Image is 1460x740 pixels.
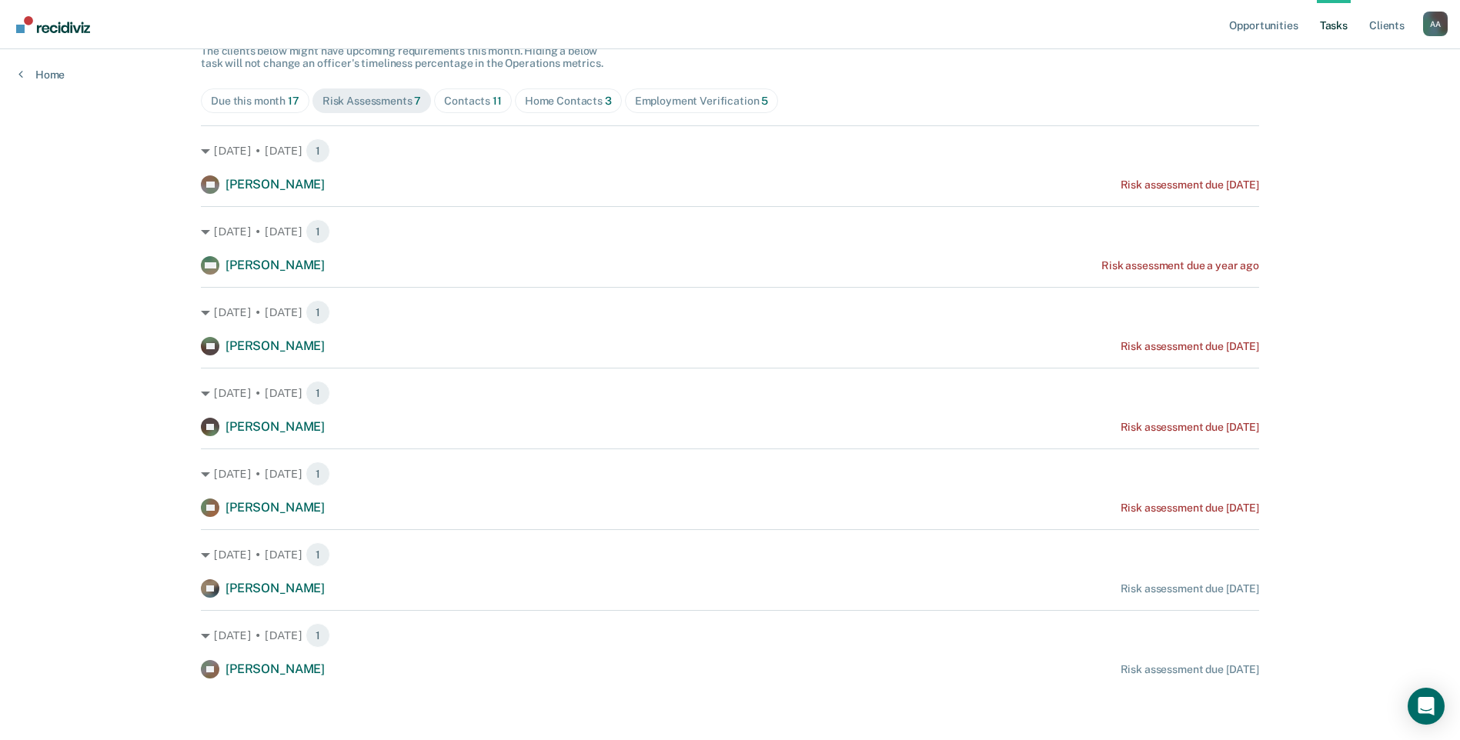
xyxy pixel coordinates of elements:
span: 7 [414,95,421,107]
div: [DATE] • [DATE] 1 [201,542,1259,567]
span: [PERSON_NAME] [226,419,325,434]
div: Open Intercom Messenger [1408,688,1445,725]
div: Home Contacts [525,95,612,108]
span: 11 [493,95,502,107]
div: [DATE] • [DATE] 1 [201,623,1259,648]
div: Risk assessment due [DATE] [1121,178,1259,192]
div: [DATE] • [DATE] 1 [201,300,1259,325]
div: Risk assessment due [DATE] [1121,663,1259,676]
span: The clients below might have upcoming requirements this month. Hiding a below task will not chang... [201,45,603,70]
div: [DATE] • [DATE] 1 [201,462,1259,486]
div: Contacts [444,95,502,108]
span: 17 [288,95,299,107]
div: Risk assessment due [DATE] [1121,421,1259,434]
img: Recidiviz [16,16,90,33]
span: 1 [306,219,330,244]
button: Profile dropdown button [1423,12,1448,36]
div: [DATE] • [DATE] 1 [201,138,1259,163]
span: [PERSON_NAME] [226,177,325,192]
span: [PERSON_NAME] [226,258,325,272]
div: Due this month [211,95,299,108]
div: Risk assessment due [DATE] [1121,582,1259,595]
div: A A [1423,12,1448,36]
span: 1 [306,300,330,325]
span: 1 [306,381,330,405]
div: Risk assessment due [DATE] [1121,502,1259,515]
span: [PERSON_NAME] [226,500,325,515]
div: Risk assessment due a year ago [1101,259,1259,272]
div: [DATE] • [DATE] 1 [201,219,1259,244]
span: 1 [306,542,330,567]
span: 3 [605,95,612,107]
a: Home [18,68,65,82]
div: Employment Verification [635,95,769,108]
span: 1 [306,138,330,163]
span: 5 [761,95,768,107]
span: [PERSON_NAME] [226,581,325,595]
div: Risk Assessments [322,95,422,108]
span: 1 [306,462,330,486]
div: [DATE] • [DATE] 1 [201,381,1259,405]
span: 1 [306,623,330,648]
span: [PERSON_NAME] [226,338,325,353]
div: Risk assessment due [DATE] [1121,340,1259,353]
span: [PERSON_NAME] [226,662,325,676]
